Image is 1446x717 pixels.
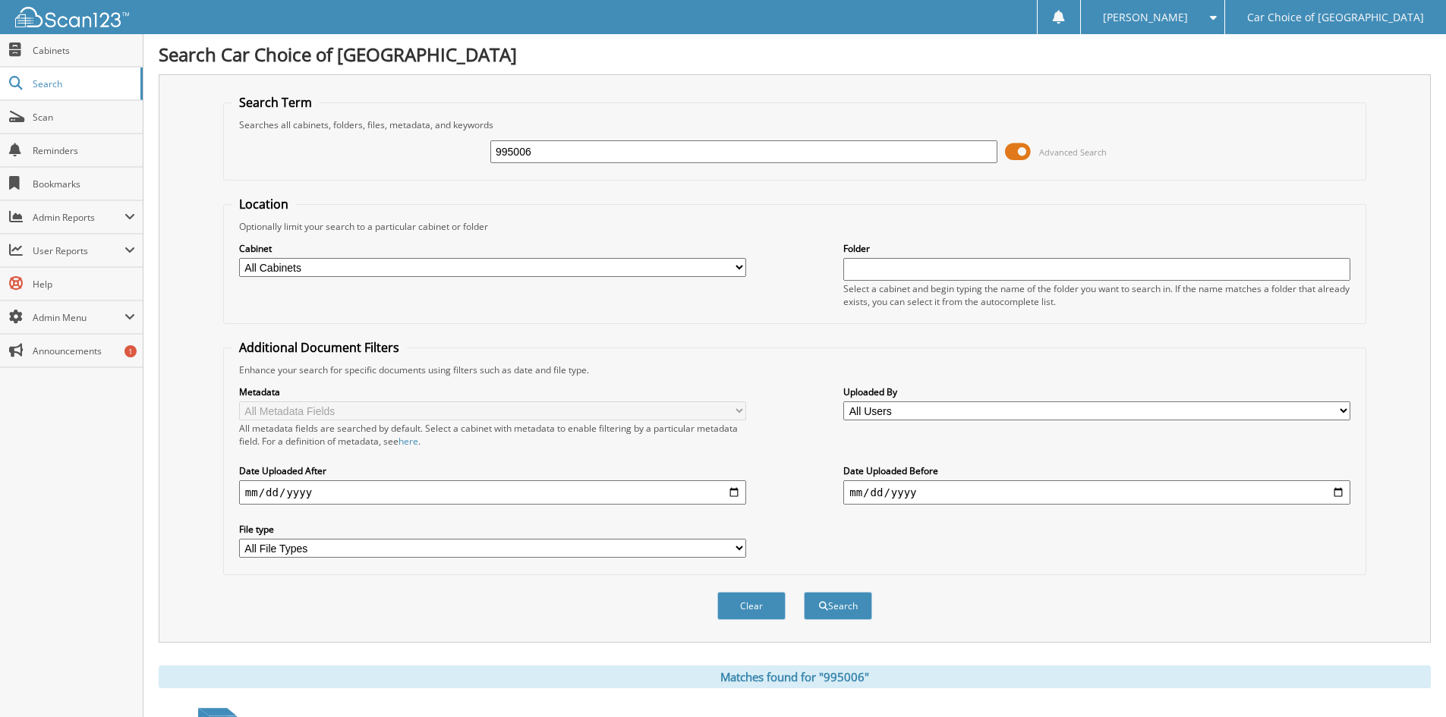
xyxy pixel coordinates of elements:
[232,94,320,111] legend: Search Term
[843,385,1350,398] label: Uploaded By
[33,111,135,124] span: Scan
[804,592,872,620] button: Search
[232,118,1358,131] div: Searches all cabinets, folders, files, metadata, and keywords
[33,311,124,324] span: Admin Menu
[843,282,1350,308] div: Select a cabinet and begin typing the name of the folder you want to search in. If the name match...
[717,592,786,620] button: Clear
[1247,13,1424,22] span: Car Choice of [GEOGRAPHIC_DATA]
[843,480,1350,505] input: end
[33,344,135,357] span: Announcements
[232,220,1358,233] div: Optionally limit your search to a particular cabinet or folder
[239,385,746,398] label: Metadata
[33,278,135,291] span: Help
[843,242,1350,255] label: Folder
[239,523,746,536] label: File type
[159,42,1431,67] h1: Search Car Choice of [GEOGRAPHIC_DATA]
[159,665,1431,688] div: Matches found for "995006"
[239,464,746,477] label: Date Uploaded After
[33,77,133,90] span: Search
[15,7,129,27] img: scan123-logo-white.svg
[239,422,746,448] div: All metadata fields are searched by default. Select a cabinet with metadata to enable filtering b...
[399,435,418,448] a: here
[232,339,407,356] legend: Additional Document Filters
[232,363,1358,376] div: Enhance your search for specific documents using filters such as date and file type.
[239,242,746,255] label: Cabinet
[33,178,135,190] span: Bookmarks
[843,464,1350,477] label: Date Uploaded Before
[232,196,296,212] legend: Location
[124,345,137,357] div: 1
[33,44,135,57] span: Cabinets
[239,480,746,505] input: start
[1103,13,1188,22] span: [PERSON_NAME]
[33,211,124,224] span: Admin Reports
[33,144,135,157] span: Reminders
[1039,146,1107,158] span: Advanced Search
[33,244,124,257] span: User Reports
